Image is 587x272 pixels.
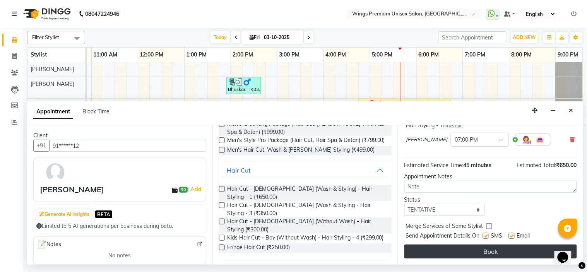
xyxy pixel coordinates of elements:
input: Search by Name/Mobile/Email/Code [49,140,206,152]
button: Book [404,245,577,258]
span: 45 minutes [464,162,492,169]
span: [PERSON_NAME] [31,80,74,87]
button: Hair Cut [222,163,388,177]
a: Add [189,185,203,194]
b: 08047224946 [85,3,119,25]
span: | [188,185,203,194]
a: 4:00 PM [324,49,348,60]
span: No notes [109,251,131,260]
div: Bhaskar, TK03, 01:55 PM-02:40 PM, Hair Cut - [DEMOGRAPHIC_DATA] (Wash & Styling - Hair Styling - 3 [227,78,260,93]
span: Appointment [33,105,73,119]
button: Generate AI Insights [37,209,91,220]
span: Fri [248,34,262,40]
div: Client [33,132,206,140]
img: avatar [44,161,67,184]
input: 2025-10-03 [262,32,300,43]
a: 3:00 PM [277,49,302,60]
span: Estimated Service Time: [404,162,464,169]
div: [PERSON_NAME], TK04, 04:45 PM-06:45 PM, Natural Global Color - Upto Mid Back - Hair Colors - 68 [359,100,450,116]
button: +91 [33,140,50,152]
a: 7:00 PM [463,49,488,60]
span: Block Time [82,108,110,115]
span: Send Appointment Details On [406,232,480,241]
a: 11:00 AM [92,49,120,60]
span: Hair Cut - [DEMOGRAPHIC_DATA] (Wash & Styling - Hair Styling - 3 (₹350.00) [227,201,385,217]
span: Kids Hair Cut - Boy (Without Wash) - Hair Styling - 4 (₹299.00) [227,234,384,243]
div: Limited to 5 AI generations per business during beta. [36,222,203,230]
span: Notes [37,240,61,250]
a: 5:00 PM [370,49,395,60]
div: Appointment Notes [404,173,577,181]
span: Estimated Total: [517,162,556,169]
span: 45 min [449,123,463,128]
input: Search Appointment [439,31,507,43]
span: Merge Services of Same Stylist [406,222,483,232]
span: Fringe Hair Cut (₹250.00) [227,243,290,253]
a: 12:00 PM [138,49,166,60]
a: 6:00 PM [417,49,441,60]
span: BETA [95,210,112,218]
span: Stylist [31,51,47,58]
a: 2:00 PM [231,49,255,60]
a: 9:00 PM [556,49,580,60]
span: [PERSON_NAME] [31,66,74,73]
span: Hair Cut - [DEMOGRAPHIC_DATA] (Without Wash) - Hair Styling (₹300.00) [227,217,385,234]
div: [PERSON_NAME] [40,184,104,195]
span: Men's Hair Cut, Wash & [PERSON_NAME] Styling (₹499.00) [227,146,375,156]
span: Email [517,232,530,241]
a: 8:00 PM [510,49,534,60]
span: SMS [491,232,503,241]
img: logo [20,3,73,25]
span: Men's Style Pro Package (Hair Cut, Hair Spa & Detan) (₹799.00) [227,136,385,146]
span: Men's Grooming Package (Hair Cut, [PERSON_NAME] Trim, Hair Spa & Detan) (₹999.00) [227,120,385,136]
button: ADD NEW [511,32,538,43]
span: Today [210,31,230,43]
button: Close [566,104,577,116]
img: Hairdresser.png [522,135,531,144]
a: 1:00 PM [185,49,209,60]
span: ₹650.00 [556,162,577,169]
span: Filter Stylist [32,34,59,40]
img: Interior.png [536,135,545,144]
iframe: chat widget [554,241,579,264]
div: Status [404,196,485,204]
div: Hair Cut [227,166,251,175]
span: ₹0 [179,187,187,193]
span: ADD NEW [513,34,536,40]
span: [PERSON_NAME] [406,136,448,144]
small: for [443,123,463,128]
span: Hair Cut - [DEMOGRAPHIC_DATA] (Wash & Styling) - Hair Styling - 1 (₹650.00) [227,185,385,201]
